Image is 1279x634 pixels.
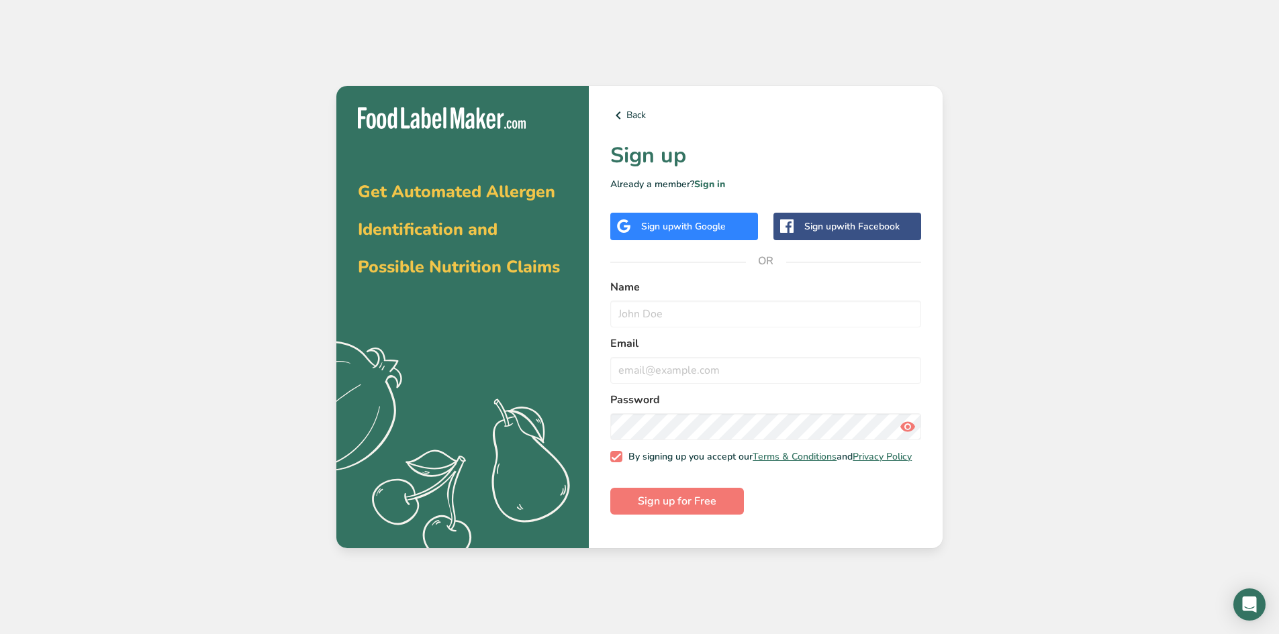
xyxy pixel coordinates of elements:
[610,301,921,327] input: John Doe
[358,107,526,129] img: Food Label Maker
[610,488,744,515] button: Sign up for Free
[641,219,726,233] div: Sign up
[622,451,912,463] span: By signing up you accept our and
[358,180,560,278] span: Get Automated Allergen Identification and Possible Nutrition Claims
[746,241,786,281] span: OR
[610,140,921,172] h1: Sign up
[610,335,921,352] label: Email
[694,178,725,191] a: Sign in
[837,220,900,233] span: with Facebook
[1233,588,1266,621] div: Open Intercom Messenger
[673,220,726,233] span: with Google
[610,107,921,123] a: Back
[610,357,921,384] input: email@example.com
[753,450,837,463] a: Terms & Conditions
[610,279,921,295] label: Name
[610,177,921,191] p: Already a member?
[610,392,921,408] label: Password
[853,450,912,463] a: Privacy Policy
[804,219,900,233] div: Sign up
[638,493,716,509] span: Sign up for Free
